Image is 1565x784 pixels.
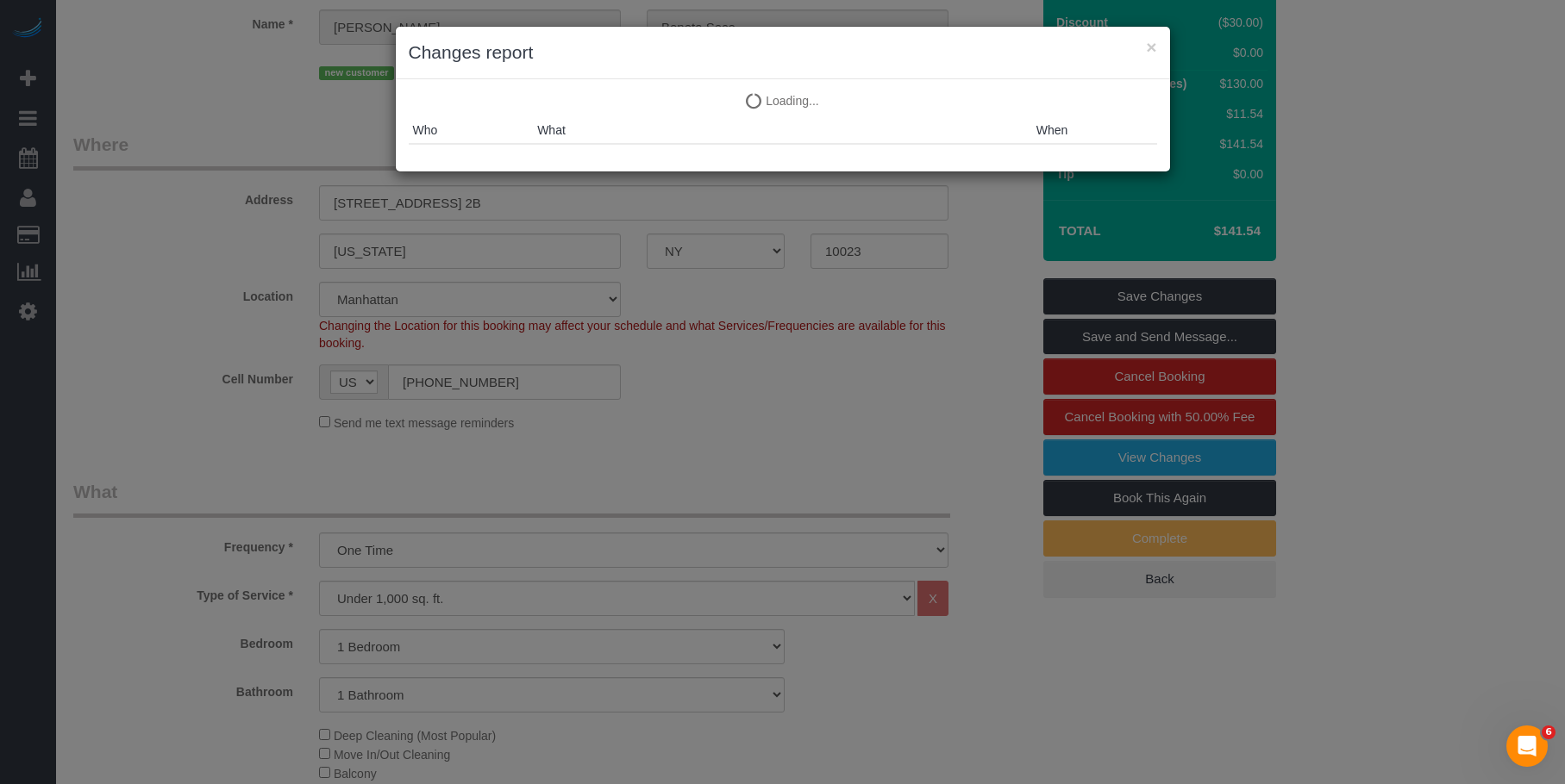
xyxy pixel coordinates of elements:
[533,117,1032,144] th: What
[1146,38,1156,56] button: ×
[1542,725,1556,739] span: 6
[1032,117,1157,144] th: When
[409,40,1157,65] h3: Changes report
[409,92,1157,109] p: Loading...
[396,27,1170,171] sui-modal: Changes report
[1506,725,1548,767] iframe: Intercom live chat
[409,117,534,144] th: Who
